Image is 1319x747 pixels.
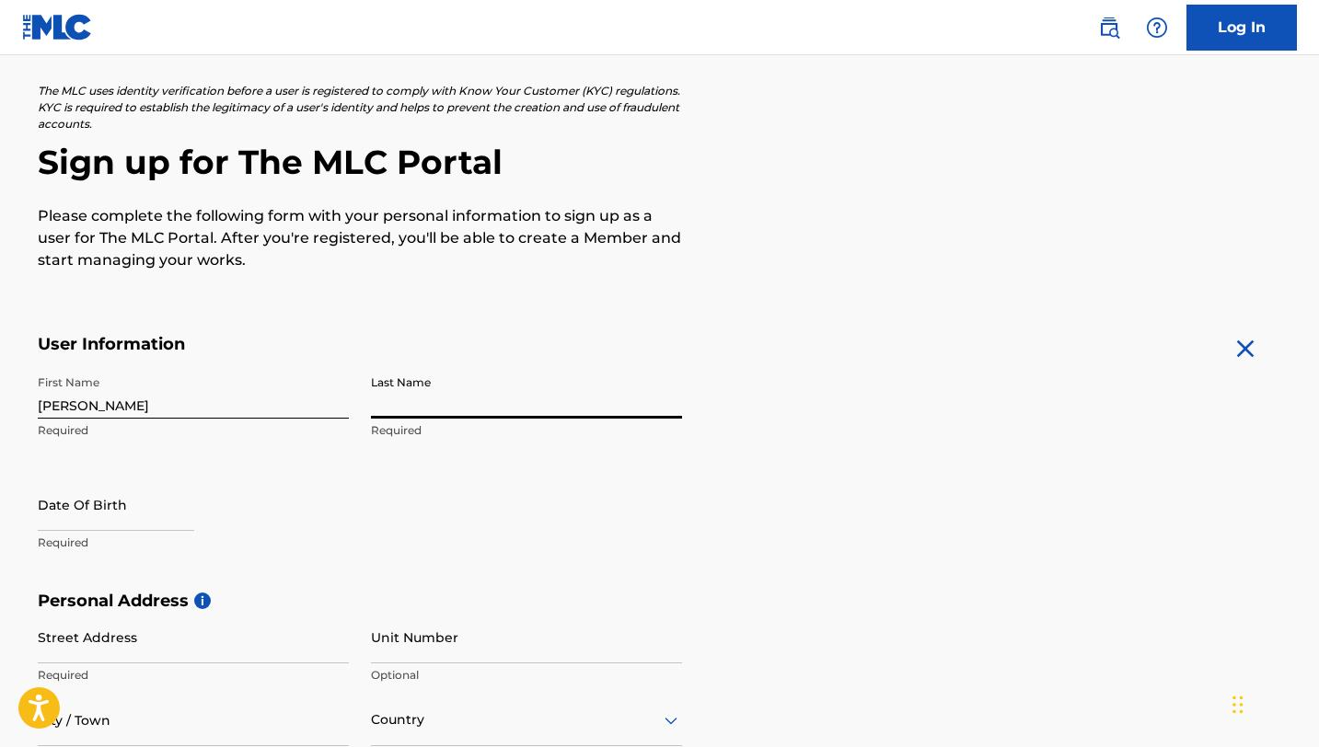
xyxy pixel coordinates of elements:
[38,83,682,132] p: The MLC uses identity verification before a user is registered to comply with Know Your Customer ...
[38,534,349,551] p: Required
[371,422,682,439] p: Required
[1186,5,1297,51] a: Log In
[38,205,682,271] p: Please complete the following form with your personal information to sign up as a user for The ML...
[22,14,93,40] img: MLC Logo
[194,592,211,609] span: i
[38,591,1282,612] h5: Personal Address
[1227,659,1319,747] iframe: Chat Widget
[38,422,349,439] p: Required
[1146,17,1168,39] img: help
[1091,9,1128,46] a: Public Search
[38,334,682,355] h5: User Information
[38,667,349,684] p: Required
[1231,334,1260,363] img: close
[371,667,682,684] p: Optional
[1232,677,1244,732] div: Træk
[1098,17,1120,39] img: search
[1139,9,1175,46] div: Help
[1227,659,1319,747] div: Chat-widget
[38,142,1282,183] h2: Sign up for The MLC Portal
